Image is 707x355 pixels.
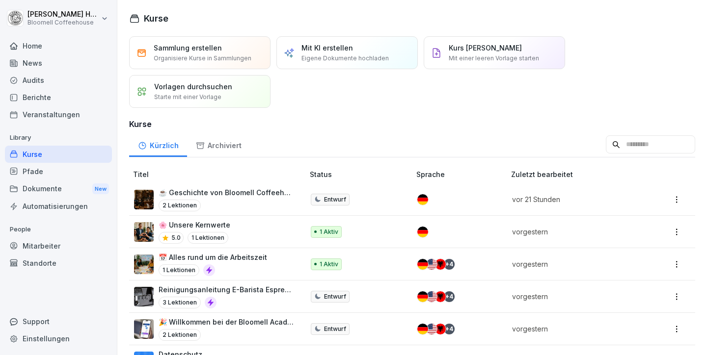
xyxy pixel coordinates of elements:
img: de.svg [417,194,428,205]
img: cu3wmzzldktk4qspvjr6yacu.png [134,254,154,274]
p: 2 Lektionen [159,329,201,341]
div: Dokumente [5,180,112,198]
a: Kurse [5,146,112,163]
p: Sammlung erstellen [154,43,222,53]
p: 1 Lektionen [159,264,199,276]
p: vor 21 Stunden [512,194,636,204]
p: 🌸 Unsere Kernwerte [159,220,230,230]
div: + 4 [444,324,455,334]
p: 5.0 [171,233,181,242]
img: de.svg [417,291,428,302]
p: 3 Lektionen [159,297,201,308]
a: Mitarbeiter [5,237,112,254]
a: DokumenteNew [5,180,112,198]
p: Organisiere Kurse in Sammlungen [154,54,251,63]
a: Automatisierungen [5,198,112,215]
a: Standorte [5,254,112,272]
img: de.svg [417,227,428,237]
p: Mit einer leeren Vorlage starten [449,54,539,63]
p: Reinigungsanleitung E-Barista Espressomaschine [159,284,294,295]
p: 📅 Alles rund um die Arbeitszeit [159,252,267,262]
div: New [92,183,109,195]
p: vorgestern [512,227,636,237]
p: [PERSON_NAME] Häfeli [27,10,99,19]
p: 1 Lektionen [188,232,228,244]
p: ☕ Geschichte von Bloomell Coffeehouse [159,187,294,198]
a: Berichte [5,89,112,106]
img: de.svg [417,259,428,270]
p: 1 Aktiv [320,260,338,269]
a: Archiviert [187,132,250,157]
a: Kürzlich [129,132,187,157]
p: vorgestern [512,291,636,302]
p: 1 Aktiv [320,228,338,236]
p: People [5,222,112,237]
img: u02agwowfwjnmbk66zgwku1c.png [134,287,154,306]
p: Entwurf [324,325,346,333]
p: Eigene Dokumente hochladen [301,54,389,63]
p: Zuletzt bearbeitet [511,169,648,179]
p: vorgestern [512,324,636,334]
img: us.svg [426,259,437,270]
a: Pfade [5,163,112,180]
img: xvq18y18jdcw5079s4etedmq.png [134,190,154,209]
p: Library [5,130,112,146]
img: o42vw9ktpcd1ki1r1pbdchka.png [134,222,154,242]
h3: Kurse [129,118,695,130]
p: Vorlagen durchsuchen [154,81,232,92]
p: 🎉 Willkommen bei der Bloomell Academy! [159,317,294,327]
a: Einstellungen [5,330,112,347]
p: Status [310,169,412,179]
p: Entwurf [324,195,346,204]
p: vorgestern [512,259,636,269]
div: Support [5,313,112,330]
img: us.svg [426,291,437,302]
img: b4eu0mai1tdt6ksd7nlke1so.png [134,319,154,339]
p: Titel [133,169,306,179]
p: Kurs [PERSON_NAME] [449,43,522,53]
div: + 4 [444,259,455,270]
p: Mit KI erstellen [301,43,353,53]
h1: Kurse [144,12,168,25]
a: Home [5,37,112,54]
p: Bloomell Coffeehouse [27,19,99,26]
p: Sprache [416,169,507,179]
a: Veranstaltungen [5,106,112,123]
img: al.svg [435,259,446,270]
img: al.svg [435,291,446,302]
a: Audits [5,72,112,89]
img: us.svg [426,324,437,334]
a: News [5,54,112,72]
p: 2 Lektionen [159,200,201,211]
p: Entwurf [324,292,346,301]
img: de.svg [417,324,428,334]
p: Starte mit einer Vorlage [154,93,221,101]
img: al.svg [435,324,446,334]
div: + 4 [444,291,455,302]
